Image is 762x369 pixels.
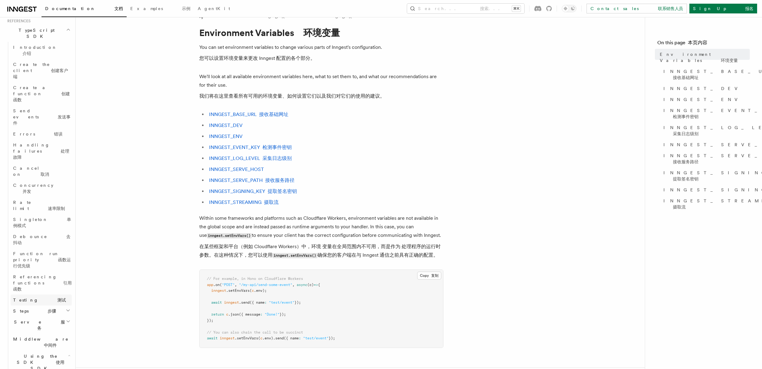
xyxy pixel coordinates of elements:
[239,312,260,317] span: ({ message
[658,6,683,11] font: 联系销售人员
[13,251,71,268] span: Function run priority
[23,51,31,56] font: 介绍
[209,133,243,139] a: INNGEST_ENV
[11,308,56,314] span: Steps
[661,66,750,83] a: INNGEST_BASE_URL 接收基础网址
[661,139,750,150] a: INNGEST_SERVE_HOST
[252,288,254,293] span: c
[235,336,258,340] span: .setEnvVars
[220,336,235,340] span: inngest
[721,58,738,63] font: 环境变量
[661,83,750,94] a: INNGEST_DEV
[194,2,234,16] a: AgentKit
[11,248,72,271] a: Function run priority 函数运行优先级
[273,253,317,258] code: inngest.setEnvVars()
[209,177,294,183] a: INNGEST_SERVE_PATH 接收服务路径
[57,298,66,302] font: 测试
[226,288,250,293] span: .setEnvVars
[11,128,72,139] a: Errors 错误
[13,234,70,245] span: Debounce
[663,96,741,103] span: INNGEST_ENV
[13,217,71,228] span: Singleton
[11,163,72,180] a: Cancel on 取消
[199,72,443,103] p: We'll look at all available environment variables here, what to set them to, and what our recomme...
[262,144,292,150] font: 检测事件密钥
[182,6,190,11] font: 示例
[224,300,239,305] span: inngest
[207,336,218,340] span: await
[11,105,72,128] a: Send events 发送事件
[480,6,503,11] font: 搜索...
[48,206,65,211] font: 速率限制
[663,85,741,92] span: INNGEST_DEV
[220,283,222,287] span: (
[11,336,78,348] span: Middleware
[562,5,576,12] button: Toggle dark mode
[660,51,750,63] span: Environment Variables
[199,27,443,38] h1: Environment Variables
[5,19,31,24] span: References
[207,330,303,335] span: // You can also chain the call to be succinct
[13,298,66,302] span: Testing
[661,105,750,122] a: INNGEST_EVENT_KEY 检测事件密钥
[297,283,307,287] span: async
[299,336,301,340] span: :
[54,132,63,136] font: 错误
[661,122,750,139] a: INNGEST_LOG_LEVEL 采集日志级别
[199,55,315,61] font: 您可以设置环境变量来更改 Inngest 配置的各个部分。
[661,195,750,212] a: INNGEST_STREAMING 摄取流
[284,336,299,340] span: ({ name
[294,300,301,305] span: });
[661,184,750,195] a: INNGEST_SIGNING_KEY_FALLBACK
[673,176,699,181] font: 提取签名密钥
[318,283,320,287] span: {
[11,319,66,331] span: Serve
[239,300,250,305] span: .send
[657,49,750,66] a: Environment Variables 环境变量
[11,82,72,105] a: Create a function 创建函数
[44,343,57,348] font: 中间件
[211,288,226,293] span: inngest
[5,27,66,39] span: TypeScript SDK
[239,283,292,287] span: "/my-api/send-some-event"
[673,159,699,164] font: 接收服务路径
[673,204,686,209] font: 摄取流
[199,244,441,258] font: 在某些框架和平台（例如 Cloudflare Workers）中，环境 变量在全局范围内不可用，而是作为 处理程序的运行时参数。在这种情况下，您可以使用 确保您的客户端在与 Inngest 通信...
[198,6,230,11] span: AgentKit
[11,214,72,231] a: Singleton 单例模式
[114,6,123,11] font: 文档
[222,283,235,287] span: "POST"
[11,334,72,351] button: Middleware 中间件
[303,27,340,38] font: 环境变量
[254,288,267,293] span: .env);
[11,271,72,295] a: Referencing functions 引用函数
[688,40,707,45] font: 本页内容
[13,274,72,291] span: Referencing functions
[745,6,753,11] font: 报名
[262,336,273,340] span: .env)
[269,300,294,305] span: "test/event"
[661,167,750,184] a: INNGEST_SIGNING_KEY 提取签名密钥
[45,6,123,11] span: Documentation
[512,5,521,12] kbd: ⌘K
[11,306,72,317] button: Steps 步骤
[673,114,699,119] font: 检测事件密钥
[226,312,228,317] span: c
[265,177,294,183] font: 接收服务路径
[673,75,699,80] font: 接收基础网址
[209,188,297,194] a: INNGEST_SIGNING_KEY 提取签名密钥
[265,312,280,317] span: "Done!"
[13,108,70,125] span: Send events
[292,283,294,287] span: ,
[417,272,441,280] button: Copy 复制
[209,199,279,205] a: INNGEST_STREAMING 摄取流
[209,122,243,128] a: INNGEST_DEV
[587,4,687,13] a: Contact sales 联系销售人员
[11,197,72,214] a: Rate limit 速率限制
[13,166,49,177] span: Cancel on
[11,317,72,334] button: Serve 服务
[13,143,69,160] span: Handling failures
[42,2,127,17] a: Documentation 文档
[657,39,750,49] h4: On this page
[280,312,286,317] span: });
